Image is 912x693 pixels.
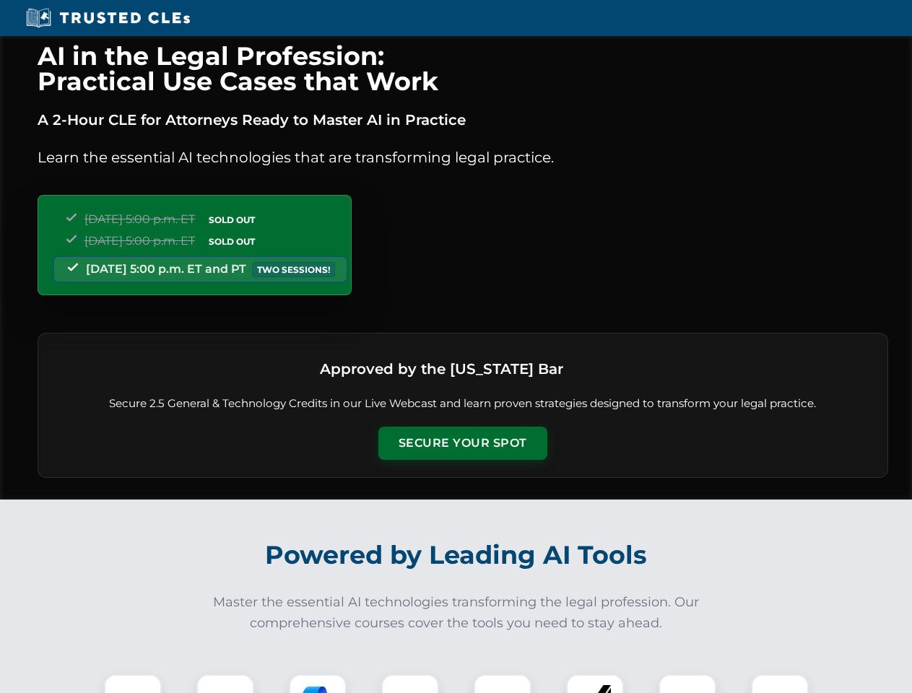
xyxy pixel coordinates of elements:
[204,592,709,634] p: Master the essential AI technologies transforming the legal profession. Our comprehensive courses...
[38,146,888,169] p: Learn the essential AI technologies that are transforming legal practice.
[204,212,260,227] span: SOLD OUT
[204,234,260,249] span: SOLD OUT
[84,212,195,226] span: [DATE] 5:00 p.m. ET
[22,7,194,29] img: Trusted CLEs
[378,427,547,460] button: Secure Your Spot
[56,396,870,412] p: Secure 2.5 General & Technology Credits in our Live Webcast and learn proven strategies designed ...
[38,108,888,131] p: A 2-Hour CLE for Attorneys Ready to Master AI in Practice
[320,356,563,382] h3: Approved by the [US_STATE] Bar
[569,351,605,387] img: Logo
[38,43,888,94] h1: AI in the Legal Profession: Practical Use Cases that Work
[84,234,195,248] span: [DATE] 5:00 p.m. ET
[56,530,856,580] h2: Powered by Leading AI Tools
